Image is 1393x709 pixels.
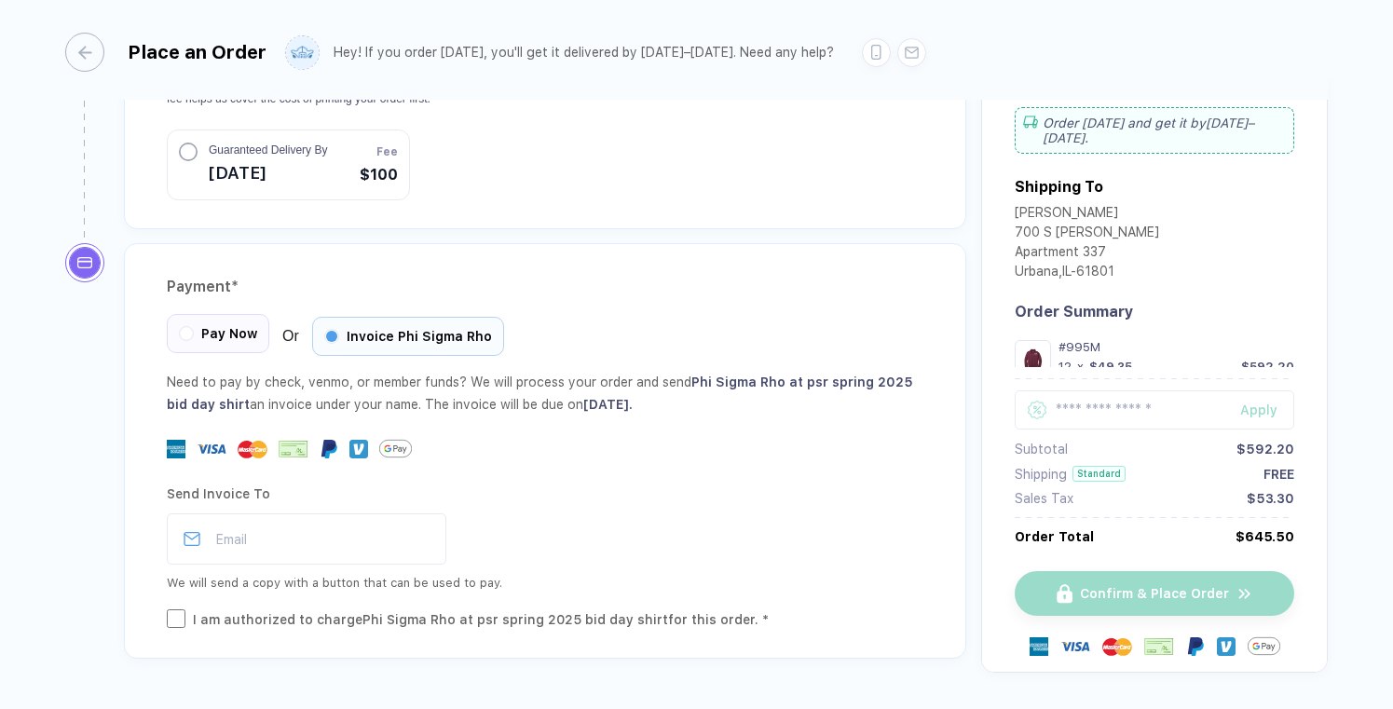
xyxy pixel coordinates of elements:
[1015,467,1067,482] div: Shipping
[1247,491,1294,506] div: $53.30
[1015,264,1159,283] div: Urbana , IL - 61801
[279,440,308,458] img: cheque
[193,609,769,630] div: I am authorized to charge Phi Sigma Rho at psr spring 2025 bid day shirt for this order. *
[167,272,923,302] div: Payment
[238,434,267,464] img: master-card
[286,36,319,69] img: user profile
[167,317,504,356] div: Or
[1089,360,1132,374] div: $49.35
[583,397,633,412] span: [DATE] .
[376,143,398,160] span: Fee
[347,329,492,344] span: Invoice Phi Sigma Rho
[1240,402,1294,417] div: Apply
[197,434,226,464] img: visa
[1015,107,1294,154] div: Order [DATE] and get it by [DATE]–[DATE] .
[320,440,338,458] img: Paypal
[167,371,923,416] div: Need to pay by check, venmo, or member funds? We will process your order and send an invoice unde...
[167,314,269,353] div: Pay Now
[209,158,327,188] span: [DATE]
[128,41,266,63] div: Place an Order
[379,432,412,465] img: GPay
[349,440,368,458] img: Venmo
[167,440,185,458] img: express
[1058,360,1072,374] div: 12
[1015,244,1159,264] div: Apartment 337
[360,164,398,186] span: $100
[1015,529,1094,544] div: Order Total
[209,142,327,158] span: Guaranteed Delivery By
[334,45,834,61] div: Hey! If you order [DATE], you'll get it delivered by [DATE]–[DATE]. Need any help?
[1236,442,1294,457] div: $592.20
[312,317,504,356] div: Invoice Phi Sigma Rho
[1241,360,1294,374] div: $592.20
[1075,360,1086,374] div: x
[1015,225,1159,244] div: 700 S [PERSON_NAME]
[1015,442,1068,457] div: Subtotal
[1217,390,1294,429] button: Apply
[1015,205,1159,225] div: [PERSON_NAME]
[1019,345,1046,372] img: 812323ee-3104-4002-bc86-914a91b15087_nt_front_1759249962347.jpg
[1030,637,1048,656] img: express
[167,479,923,509] div: Send Invoice To
[1072,466,1126,482] div: Standard
[167,572,923,594] div: We will send a copy with a button that can be used to pay.
[1248,630,1280,662] img: GPay
[1015,303,1294,320] div: Order Summary
[1015,491,1073,506] div: Sales Tax
[1263,467,1294,482] div: FREE
[1144,637,1174,656] img: cheque
[1058,340,1294,354] div: #995M
[201,326,257,341] span: Pay Now
[1060,632,1090,661] img: visa
[1102,632,1132,661] img: master-card
[167,130,410,200] button: Guaranteed Delivery By[DATE]Fee$100
[1217,637,1236,656] img: Venmo
[1236,529,1294,544] div: $645.50
[1186,637,1205,656] img: Paypal
[1015,178,1103,196] div: Shipping To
